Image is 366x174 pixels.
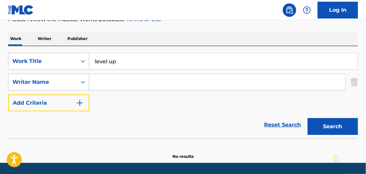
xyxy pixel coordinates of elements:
p: No results [172,145,194,160]
p: Work [8,32,23,46]
img: Delete Criterion [351,74,358,91]
button: Search [308,118,358,135]
div: Work Title [12,57,73,65]
iframe: Chat Widget [332,142,366,174]
p: Publisher [65,32,90,46]
img: search [285,6,294,14]
a: Public Search [283,3,296,17]
img: MLC Logo [8,5,34,15]
form: Search Form [8,53,358,138]
a: Reset Search [261,117,304,132]
img: help [303,6,311,14]
button: Add Criteria [8,95,89,111]
div: Help [300,3,314,17]
img: 9d2ae6d4665cec9f34b9.svg [76,99,84,107]
p: Writer [36,32,53,46]
div: Drag [334,148,338,169]
a: Log In [318,2,358,19]
div: Writer Name [12,78,73,86]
